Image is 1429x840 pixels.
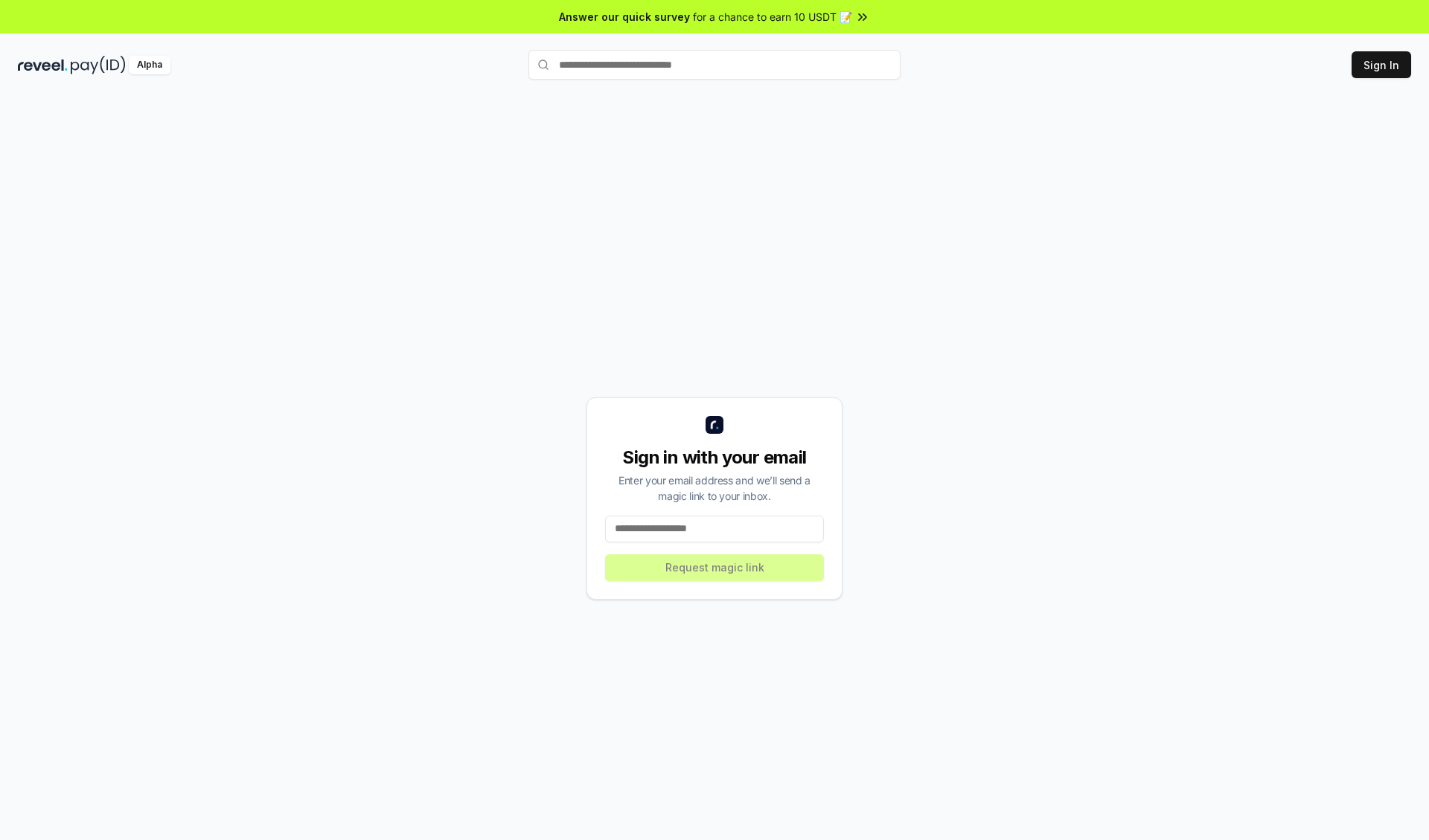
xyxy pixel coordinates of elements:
span: for a chance to earn 10 USDT 📝 [693,9,852,25]
img: reveel_dark [18,56,68,74]
button: Sign In [1352,51,1411,78]
div: Sign in with your email [605,446,824,469]
img: pay_id [71,56,126,74]
img: logo_small [706,416,723,434]
span: Answer our quick survey [559,9,690,25]
div: Alpha [129,56,170,74]
div: Enter your email address and we’ll send a magic link to your inbox. [605,472,824,504]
